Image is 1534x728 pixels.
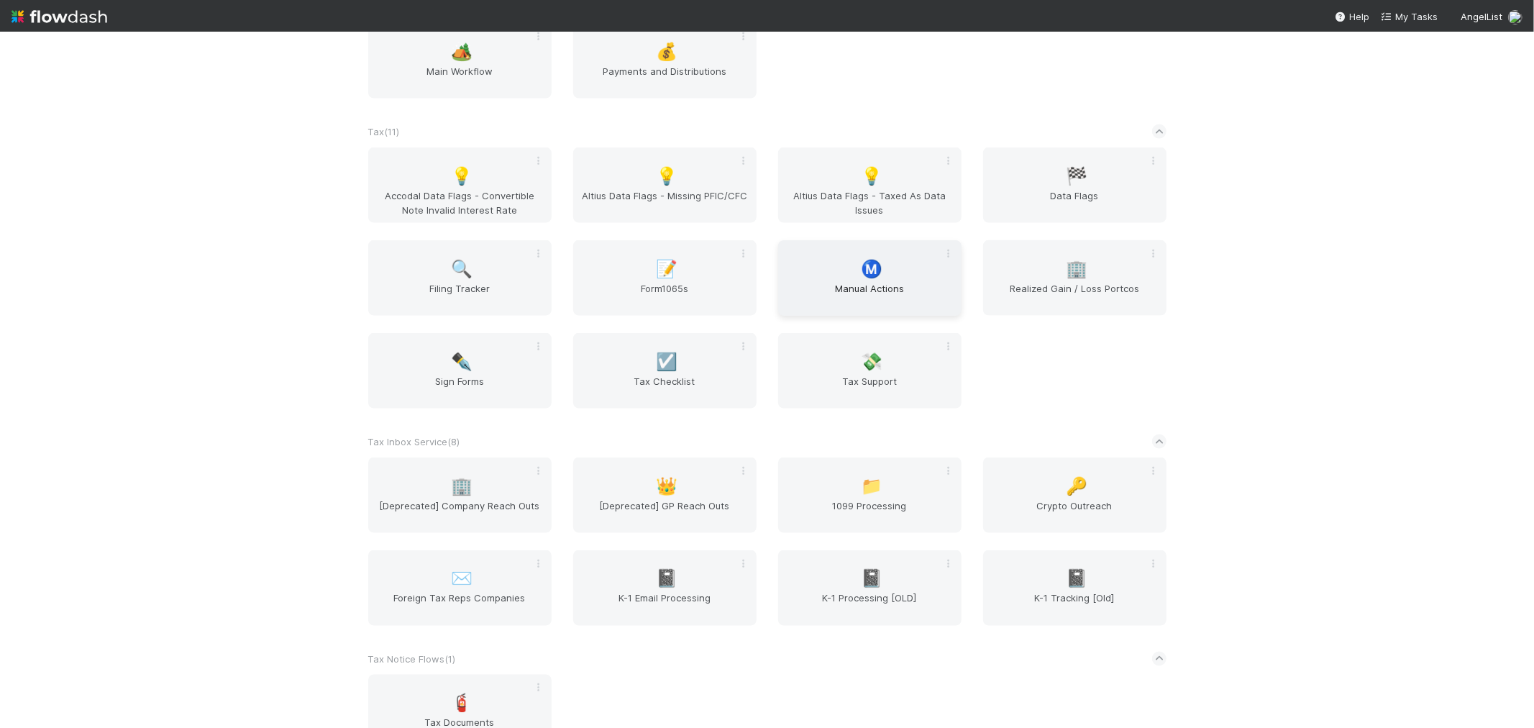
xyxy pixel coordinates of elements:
[784,374,956,403] span: Tax Support
[374,281,546,310] span: Filing Tracker
[368,23,552,99] a: 🏕️Main Workflow
[778,240,962,316] a: Ⓜ️Manual Actions
[1335,9,1369,24] div: Help
[573,458,757,533] a: 👑[Deprecated] GP Reach Outs
[573,23,757,99] a: 💰Payments and Distributions
[861,352,882,371] span: 💸
[983,458,1167,533] a: 🔑Crypto Outreach
[1461,11,1502,22] span: AngelList
[368,550,552,626] a: ✉️Foreign Tax Reps Companies
[1508,10,1522,24] img: avatar_55a2f090-1307-4765-93b4-f04da16234ba.png
[1381,9,1438,24] a: My Tasks
[374,374,546,403] span: Sign Forms
[451,694,472,713] span: 🧯
[368,240,552,316] a: 🔍Filing Tracker
[368,333,552,409] a: ✒️Sign Forms
[451,477,472,496] span: 🏢
[989,591,1161,620] span: K-1 Tracking [Old]
[12,4,107,29] img: logo-inverted-e16ddd16eac7371096b0.svg
[983,550,1167,626] a: 📓K-1 Tracking [Old]
[656,570,677,588] span: 📓
[374,591,546,620] span: Foreign Tax Reps Companies
[656,167,677,186] span: 💡
[983,240,1167,316] a: 🏢Realized Gain / Loss Portcos
[368,147,552,223] a: 💡Accodal Data Flags - Convertible Note Invalid Interest Rate
[579,188,751,217] span: Altius Data Flags - Missing PFIC/CFC
[656,477,677,496] span: 👑
[778,147,962,223] a: 💡Altius Data Flags - Taxed As Data Issues
[861,570,882,588] span: 📓
[579,281,751,310] span: Form1065s
[451,570,472,588] span: ✉️
[778,333,962,409] a: 💸Tax Support
[579,64,751,93] span: Payments and Distributions
[368,458,552,533] a: 🏢[Deprecated] Company Reach Outs
[374,64,546,93] span: Main Workflow
[573,333,757,409] a: ☑️Tax Checklist
[579,591,751,620] span: K-1 Email Processing
[374,499,546,527] span: [Deprecated] Company Reach Outs
[573,147,757,223] a: 💡Altius Data Flags - Missing PFIC/CFC
[1381,11,1438,22] span: My Tasks
[374,188,546,217] span: Accodal Data Flags - Convertible Note Invalid Interest Rate
[784,591,956,620] span: K-1 Processing [OLD]
[1066,167,1087,186] span: 🏁
[784,499,956,527] span: 1099 Processing
[656,42,677,61] span: 💰
[861,477,882,496] span: 📁
[451,42,472,61] span: 🏕️
[451,167,472,186] span: 💡
[656,352,677,371] span: ☑️
[579,499,751,527] span: [Deprecated] GP Reach Outs
[451,352,472,371] span: ✒️
[451,260,472,278] span: 🔍
[579,374,751,403] span: Tax Checklist
[368,653,456,665] span: Tax Notice Flows ( 1 )
[573,550,757,626] a: 📓K-1 Email Processing
[1066,477,1087,496] span: 🔑
[989,281,1161,310] span: Realized Gain / Loss Portcos
[368,126,400,137] span: Tax ( 11 )
[861,260,882,278] span: Ⓜ️
[778,550,962,626] a: 📓K-1 Processing [OLD]
[573,240,757,316] a: 📝Form1065s
[368,436,460,447] span: Tax Inbox Service ( 8 )
[778,458,962,533] a: 📁1099 Processing
[1066,260,1087,278] span: 🏢
[983,147,1167,223] a: 🏁Data Flags
[989,499,1161,527] span: Crypto Outreach
[784,188,956,217] span: Altius Data Flags - Taxed As Data Issues
[1066,570,1087,588] span: 📓
[989,188,1161,217] span: Data Flags
[784,281,956,310] span: Manual Actions
[656,260,677,278] span: 📝
[861,167,882,186] span: 💡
